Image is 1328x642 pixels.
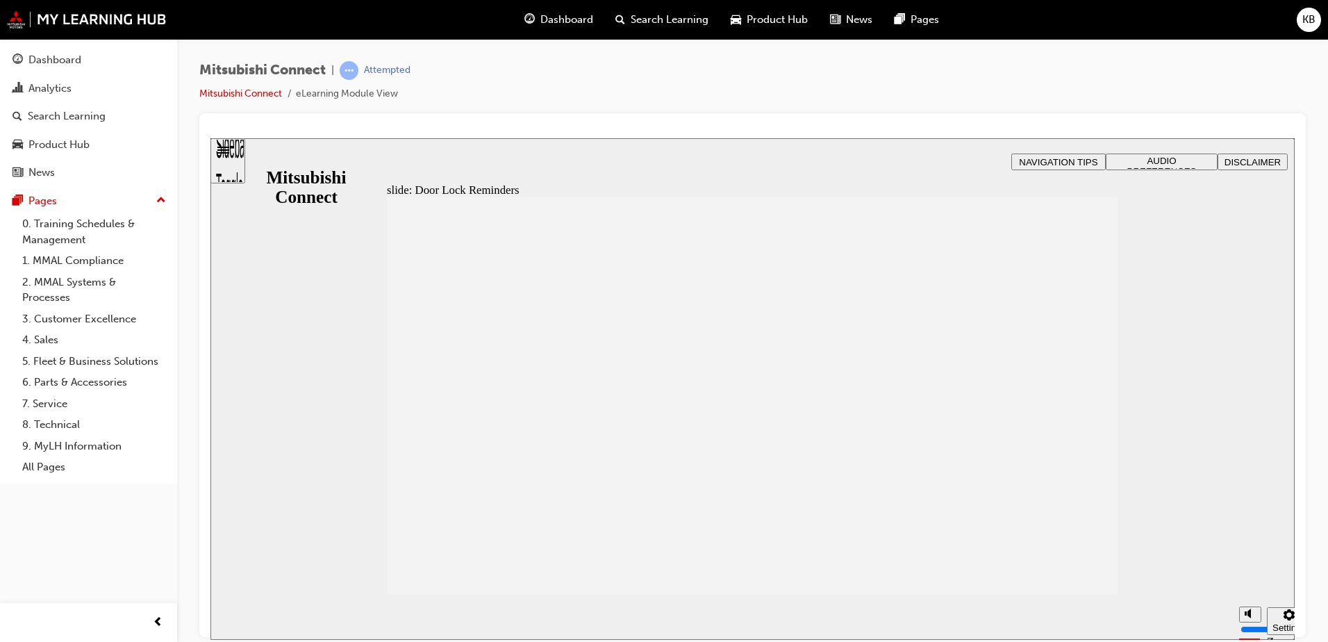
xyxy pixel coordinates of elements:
[819,6,883,34] a: news-iconNews
[28,165,55,181] div: News
[720,6,819,34] a: car-iconProduct Hub
[1297,8,1321,32] button: KB
[17,329,172,351] a: 4. Sales
[808,19,887,29] span: NAVIGATION TIPS
[631,12,708,28] span: Search Learning
[331,63,334,79] span: |
[6,188,172,214] button: Pages
[846,12,872,28] span: News
[917,17,986,38] span: AUDIO PREFERENCES
[1056,469,1101,497] button: Settings
[13,139,23,151] span: car-icon
[13,195,23,208] span: pages-icon
[28,52,81,68] div: Dashboard
[801,15,895,32] button: NAVIGATION TIPS
[731,11,741,28] span: car-icon
[28,81,72,97] div: Analytics
[513,6,604,34] a: guage-iconDashboard
[17,250,172,272] a: 1. MMAL Compliance
[13,167,23,179] span: news-icon
[17,456,172,478] a: All Pages
[6,132,172,158] a: Product Hub
[1056,497,1084,538] label: Zoom to fit
[13,110,22,123] span: search-icon
[17,272,172,308] a: 2. MMAL Systems & Processes
[340,61,358,80] span: learningRecordVerb_ATTEMPT-icon
[17,436,172,457] a: 9. MyLH Information
[17,213,172,250] a: 0. Training Schedules & Management
[895,11,905,28] span: pages-icon
[199,63,326,79] span: Mitsubishi Connect
[883,6,950,34] a: pages-iconPages
[28,193,57,209] div: Pages
[1022,456,1077,502] div: misc controls
[1014,19,1070,29] span: DISCLAIMER
[13,83,23,95] span: chart-icon
[17,372,172,393] a: 6. Parts & Accessories
[1030,486,1120,497] input: volume
[153,614,163,632] span: prev-icon
[17,351,172,372] a: 5. Fleet & Business Solutions
[6,44,172,188] button: DashboardAnalyticsSearch LearningProduct HubNews
[6,160,172,186] a: News
[28,108,106,124] div: Search Learning
[7,10,167,28] img: mmal
[604,6,720,34] a: search-iconSearch Learning
[895,15,1007,32] button: AUDIO PREFERENCES
[6,76,172,101] a: Analytics
[524,11,535,28] span: guage-icon
[364,64,410,77] div: Attempted
[156,192,166,210] span: up-icon
[6,104,172,129] a: Search Learning
[28,137,90,153] div: Product Hub
[17,308,172,330] a: 3. Customer Excellence
[6,47,172,73] a: Dashboard
[199,88,282,99] a: Mitsubishi Connect
[830,11,840,28] span: news-icon
[296,86,398,102] li: eLearning Module View
[1007,15,1077,32] button: DISCLAIMER
[540,12,593,28] span: Dashboard
[615,11,625,28] span: search-icon
[911,12,939,28] span: Pages
[17,414,172,436] a: 8. Technical
[1029,468,1051,484] button: Mute (Ctrl+Alt+M)
[1062,484,1095,495] div: Settings
[17,393,172,415] a: 7. Service
[747,12,808,28] span: Product Hub
[1302,12,1315,28] span: KB
[13,54,23,67] span: guage-icon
